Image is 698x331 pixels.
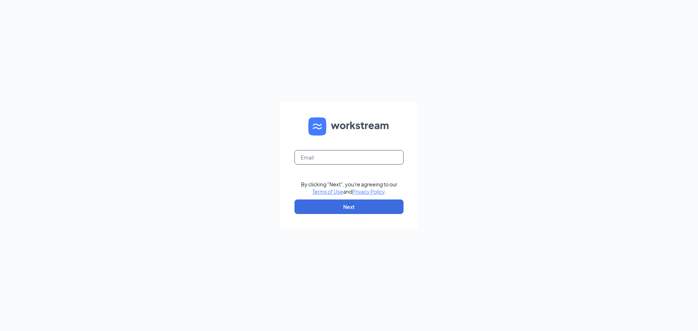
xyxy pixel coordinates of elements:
[352,188,385,195] a: Privacy Policy
[294,199,404,214] button: Next
[301,181,397,195] div: By clicking "Next", you're agreeing to our and .
[308,117,390,136] img: WS logo and Workstream text
[294,150,404,165] input: Email
[312,188,343,195] a: Terms of Use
